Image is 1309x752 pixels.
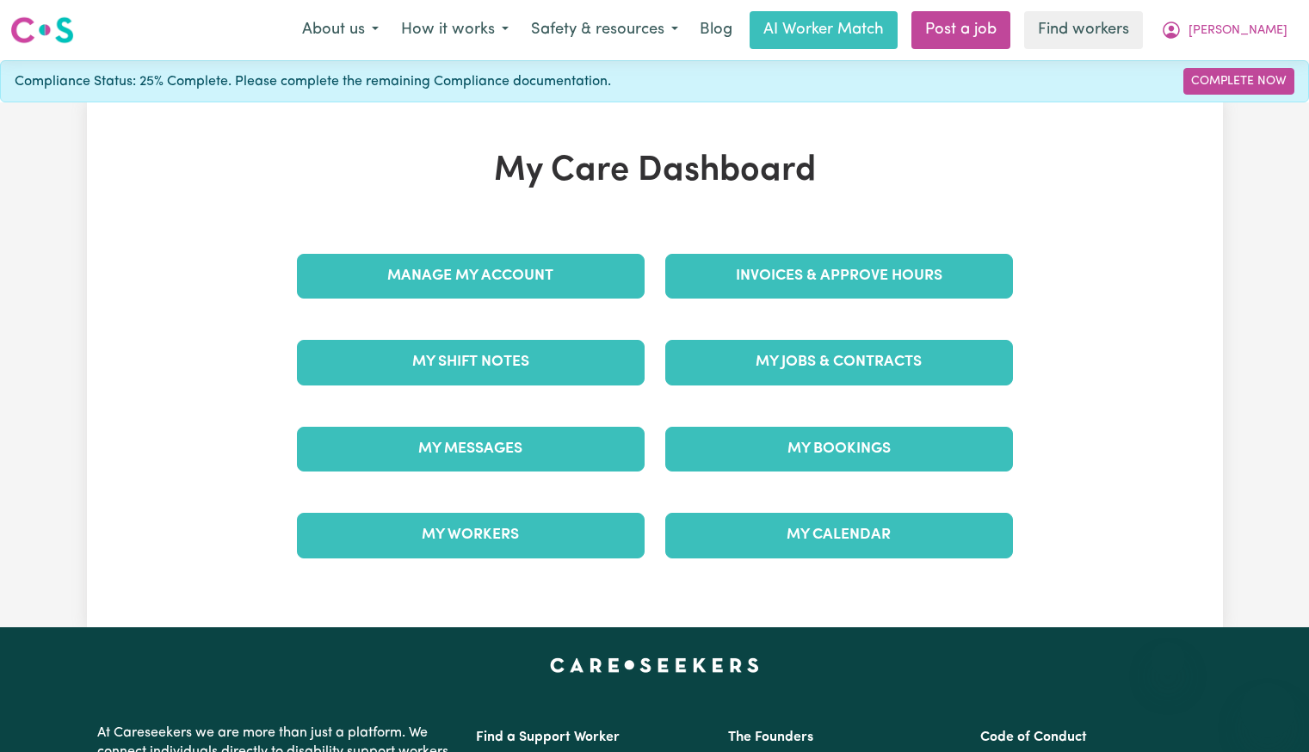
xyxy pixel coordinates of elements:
[297,254,645,299] a: Manage My Account
[291,12,390,48] button: About us
[665,254,1013,299] a: Invoices & Approve Hours
[390,12,520,48] button: How it works
[476,730,620,744] a: Find a Support Worker
[1150,12,1299,48] button: My Account
[665,427,1013,472] a: My Bookings
[287,151,1023,192] h1: My Care Dashboard
[1024,11,1143,49] a: Find workers
[10,10,74,50] a: Careseekers logo
[297,513,645,558] a: My Workers
[520,12,689,48] button: Safety & resources
[297,427,645,472] a: My Messages
[1151,642,1185,676] iframe: Close message
[665,513,1013,558] a: My Calendar
[750,11,898,49] a: AI Worker Match
[728,730,813,744] a: The Founders
[689,11,743,49] a: Blog
[1189,22,1287,40] span: [PERSON_NAME]
[1240,683,1295,738] iframe: Button to launch messaging window
[297,340,645,385] a: My Shift Notes
[665,340,1013,385] a: My Jobs & Contracts
[10,15,74,46] img: Careseekers logo
[550,658,759,672] a: Careseekers home page
[911,11,1010,49] a: Post a job
[15,71,611,92] span: Compliance Status: 25% Complete. Please complete the remaining Compliance documentation.
[980,730,1087,744] a: Code of Conduct
[1183,68,1294,95] a: Complete Now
